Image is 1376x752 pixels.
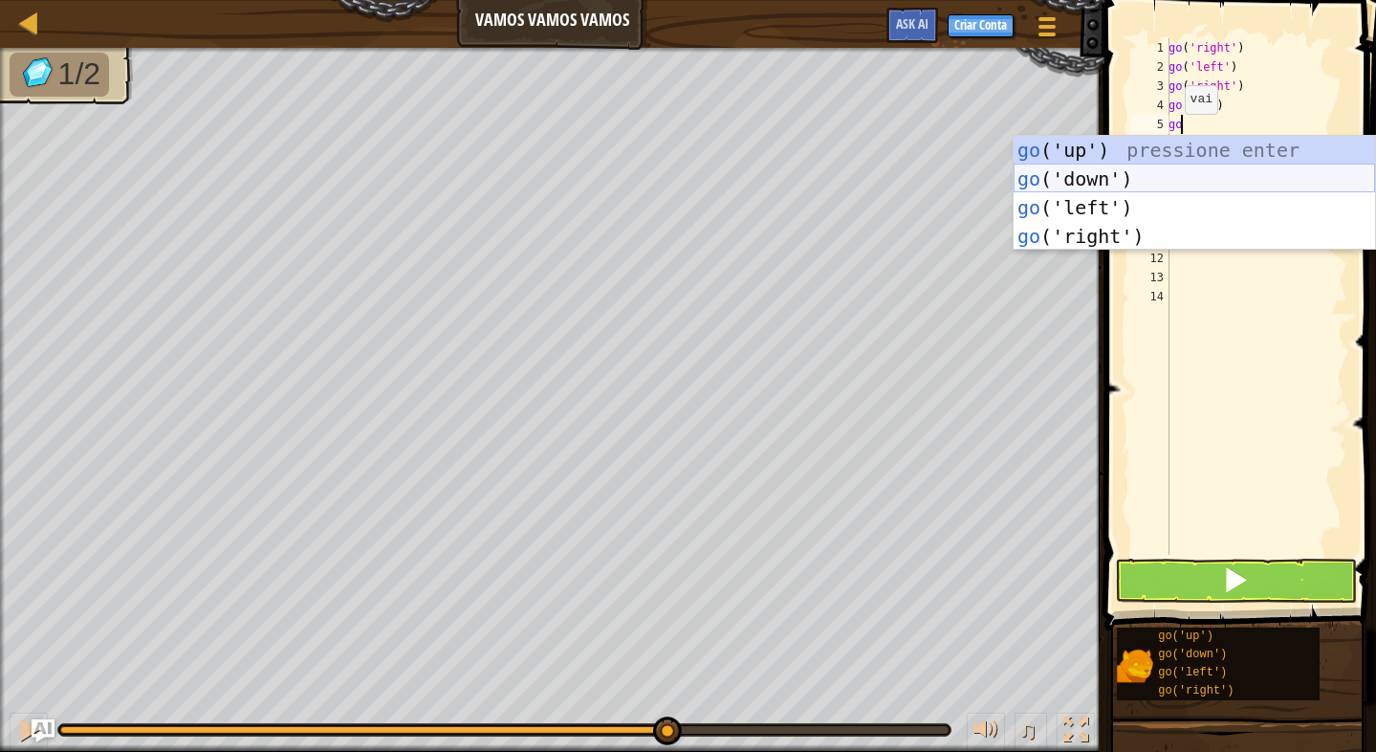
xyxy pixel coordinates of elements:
div: 5 [1131,115,1169,134]
img: portrait.png [1117,648,1153,684]
div: 2 [1131,57,1169,77]
div: 1 [1131,38,1169,57]
code: vai [1190,92,1212,106]
span: Ask AI [896,14,928,33]
button: Ctrl + P: Pause [10,713,48,752]
span: go('left') [1158,666,1227,679]
button: Shift+Enter: Rodar código atual. [1115,559,1357,603]
div: 13 [1131,268,1169,287]
button: Ajuste o volume [967,713,1005,752]
button: Criar Conta [948,14,1014,37]
li: Apanha as gemas. [10,53,109,97]
div: 3 [1131,77,1169,96]
span: go('down') [1158,648,1227,661]
div: 6 [1131,134,1169,153]
span: ♫ [1018,716,1037,744]
button: Ask AI [886,8,938,43]
button: Mostrar menu do jogo [1023,8,1071,53]
div: 4 [1131,96,1169,115]
div: 12 [1131,249,1169,268]
span: 1/2 [58,56,100,91]
div: 14 [1131,287,1169,306]
button: ♫ [1015,713,1047,752]
span: go('up') [1158,630,1213,643]
button: Ask AI [32,719,55,742]
button: Toggle fullscreen [1057,713,1095,752]
span: go('right') [1158,684,1234,697]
